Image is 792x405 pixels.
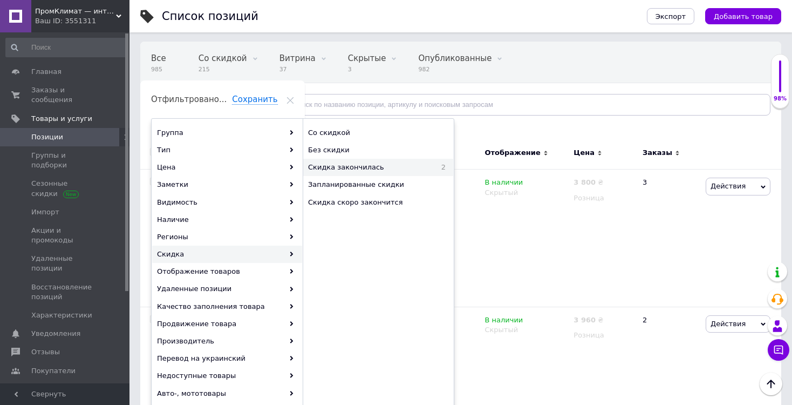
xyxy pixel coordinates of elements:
[152,176,302,193] div: Заметки
[279,53,316,63] span: Витрина
[31,132,63,142] span: Позиции
[771,95,789,103] div: 98%
[5,38,127,57] input: Поиск
[647,8,694,24] button: Экспорт
[199,53,247,63] span: Со скидкой
[308,128,430,138] span: Со скидкой
[35,16,129,26] div: Ваш ID: 3551311
[279,65,316,73] span: 37
[152,298,302,315] div: Качество заполнения товара
[418,65,491,73] span: 982
[152,124,302,141] div: Группа
[768,339,789,361] button: Чат с покупателем
[348,65,386,73] span: 3
[656,12,686,21] span: Экспорт
[714,12,773,21] span: Добавить товар
[152,159,302,176] div: Цена
[232,94,277,105] span: Сохранить
[31,207,59,217] span: Импорт
[152,228,302,246] div: Регионы
[573,178,596,186] b: 3 800
[31,179,100,198] span: Сезонные скидки
[35,6,116,16] span: ПромКлимат — интернет-магазин оборудования для дома
[152,280,302,298] div: Удаленные позиции
[705,8,781,24] button: Добавить товар
[152,350,302,367] div: Перевод на украинский
[573,178,603,187] div: ₴
[152,333,302,350] div: Производитель
[152,385,302,402] div: Авто-, мототовары
[31,67,62,77] span: Главная
[151,65,166,73] span: 985
[152,367,302,384] div: Недоступные товары
[484,316,523,327] span: В наличии
[573,330,633,340] div: Розница
[573,316,596,324] b: 3 960
[152,141,302,159] div: Тип
[484,148,540,158] span: Отображение
[274,94,770,116] input: Поиск по названию позиции, артикулу и поисковым запросам
[484,178,523,190] span: В наличии
[636,170,703,307] div: 3
[31,347,60,357] span: Отзывы
[162,11,258,22] div: Список позиций
[151,53,166,63] span: Все
[31,226,100,245] span: Акции и промокоды
[573,315,603,325] div: ₴
[348,53,386,63] span: Скрытые
[760,373,782,395] button: Наверх
[573,148,595,158] span: Цена
[31,151,100,170] span: Группы и подборки
[31,366,76,376] span: Покупатели
[31,329,80,339] span: Уведомления
[199,65,247,73] span: 215
[573,193,633,203] div: Розница
[31,114,92,124] span: Товары и услуги
[31,282,100,302] span: Восстановление позиций
[418,53,491,63] span: Опубликованные
[643,148,672,158] span: Заказы
[31,310,92,320] span: Характеристики
[308,198,438,207] span: Скидка скоро закончится
[152,194,302,211] div: Видимость
[308,163,430,172] span: Скидка закончилась
[31,254,100,273] span: Удаленные позиции
[484,188,568,198] div: Скрытый
[711,320,746,328] span: Действия
[152,263,302,280] div: Отображение товаров
[152,211,302,228] div: Наличие
[152,315,302,333] div: Продвижение товара
[152,246,302,263] div: Скидка
[151,94,227,104] span: Отфильтровано...
[308,145,430,155] span: Без скидки
[711,182,746,190] span: Действия
[308,180,438,190] span: Запланированные скидки
[31,85,100,105] span: Заказы и сообщения
[484,325,568,335] div: Скрытый
[430,163,446,172] span: 2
